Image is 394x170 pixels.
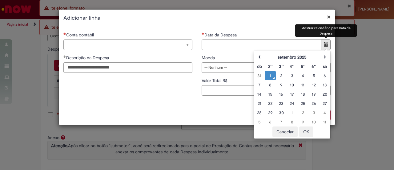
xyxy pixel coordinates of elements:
[321,110,329,116] div: 04 October 2025 Saturday
[204,32,238,38] span: Data da Despesa
[202,78,229,83] span: Valor Total R$
[276,62,287,71] th: Terça-feira
[202,85,331,96] input: Valor Total R$
[254,62,265,71] th: Domingo
[320,62,330,71] th: Sábado
[310,110,318,116] div: 03 October 2025 Friday
[266,73,274,79] div: O seletor de data foi aberto.01 September 2025 Monday
[299,110,307,116] div: 02 October 2025 Thursday
[310,82,318,88] div: 12 September 2025 Friday
[255,73,263,79] div: 31 August 2025 Sunday
[310,100,318,106] div: 26 September 2025 Friday
[288,100,296,106] div: 24 September 2025 Wednesday
[299,126,313,137] button: OK
[321,82,329,88] div: 13 September 2025 Saturday
[327,14,331,20] button: Fechar modal
[266,82,274,88] div: 08 September 2025 Monday
[255,119,263,125] div: 05 October 2025 Sunday
[255,91,263,97] div: 14 September 2025 Sunday
[310,91,318,97] div: 19 September 2025 Friday
[299,119,307,125] div: 09 October 2025 Thursday
[321,39,331,50] button: Mostrar calendário para Data da Despesa
[266,100,274,106] div: 22 September 2025 Monday
[277,91,285,97] div: 16 September 2025 Tuesday
[272,126,298,137] button: Cancelar
[277,119,285,125] div: 07 October 2025 Tuesday
[310,119,318,125] div: 10 October 2025 Friday
[288,119,296,125] div: 08 October 2025 Wednesday
[299,100,307,106] div: 25 September 2025 Thursday
[277,73,285,79] div: 02 September 2025 Tuesday
[321,100,329,106] div: 27 September 2025 Saturday
[202,32,204,35] span: Necessários
[277,100,285,106] div: 23 September 2025 Tuesday
[295,24,357,37] div: Mostrar calendário para Data da Despesa
[265,52,319,62] th: setembro 2025. Alternar mês
[299,73,307,79] div: 04 September 2025 Thursday
[66,32,95,38] span: Necessários - Conta contábil
[321,91,329,97] div: 20 September 2025 Saturday
[254,51,331,139] div: Escolher data
[288,110,296,116] div: 01 October 2025 Wednesday
[299,91,307,97] div: 18 September 2025 Thursday
[308,62,319,71] th: Sexta-feira
[288,73,296,79] div: 03 September 2025 Wednesday
[321,73,329,79] div: 06 September 2025 Saturday
[63,14,331,22] h2: Adicionar linha
[265,62,275,71] th: Segunda-feira
[288,82,296,88] div: 10 September 2025 Wednesday
[66,55,110,60] span: Descrição da Despesa
[63,55,66,58] span: Obrigatório Preenchido
[255,100,263,106] div: 21 September 2025 Sunday
[299,82,307,88] div: 11 September 2025 Thursday
[204,63,318,73] span: -- Nenhum --
[63,32,66,35] span: Necessários
[277,82,285,88] div: 09 September 2025 Tuesday
[266,91,274,97] div: 15 September 2025 Monday
[310,73,318,79] div: 05 September 2025 Friday
[266,119,274,125] div: 06 October 2025 Monday
[202,55,216,60] span: Moeda
[255,110,263,116] div: 28 September 2025 Sunday
[63,62,192,73] input: Descrição da Despesa
[321,119,329,125] div: 11 October 2025 Saturday
[298,62,308,71] th: Quinta-feira
[202,39,321,50] input: Data da Despesa
[288,91,296,97] div: 17 September 2025 Wednesday
[255,82,263,88] div: 07 September 2025 Sunday
[277,110,285,116] div: 30 September 2025 Tuesday
[63,39,192,50] a: Limpar campo Conta contábil
[266,110,274,116] div: 29 September 2025 Monday
[287,62,297,71] th: Quarta-feira
[320,52,330,62] th: Próximo mês
[254,52,265,62] th: Mês anterior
